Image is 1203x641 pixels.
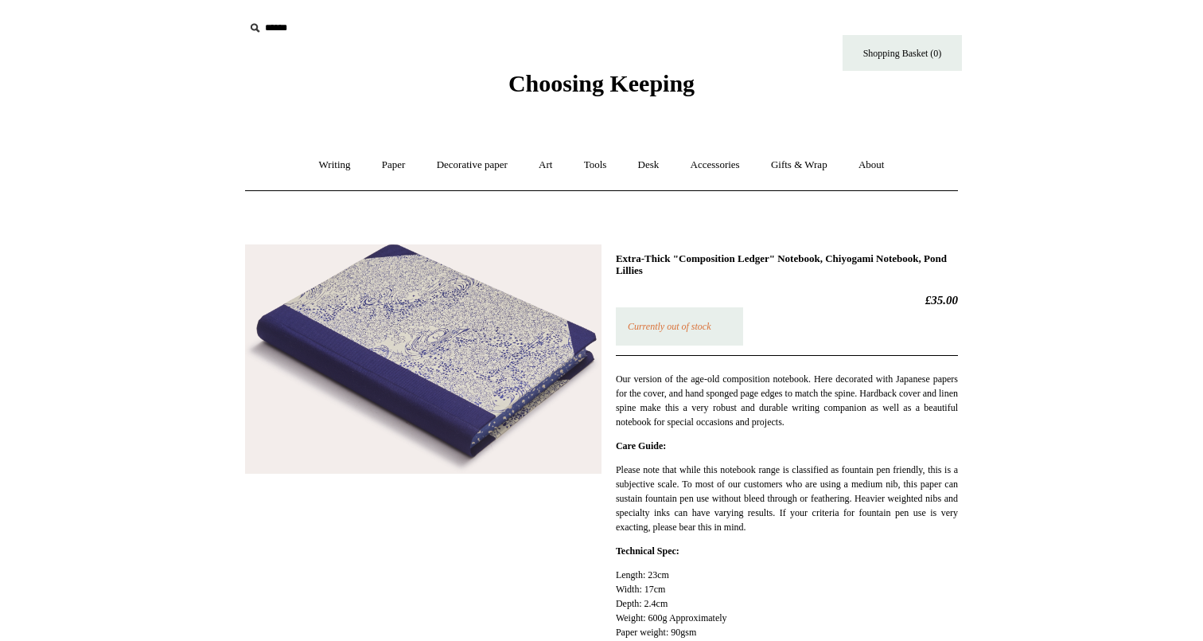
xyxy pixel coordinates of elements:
a: Gifts & Wrap [757,144,842,186]
a: Tools [570,144,621,186]
a: About [844,144,899,186]
strong: Care Guide: [616,440,666,451]
h1: Extra-Thick "Composition Ledger" Notebook, Chiyogami Notebook, Pond Lillies [616,252,958,277]
a: Writing [305,144,365,186]
strong: Technical Spec: [616,545,679,557]
a: Paper [368,144,420,186]
a: Decorative paper [422,144,522,186]
a: Choosing Keeping [508,83,695,94]
p: Our version of the age-old composition notebook. Here decorated with Japanese papers for the cove... [616,372,958,429]
a: Art [524,144,566,186]
span: Choosing Keeping [508,70,695,96]
em: Currently out of stock [628,321,711,332]
p: Please note that while this notebook range is classified as fountain pen friendly, this is a subj... [616,463,958,534]
a: Accessories [676,144,754,186]
img: Extra-Thick "Composition Ledger" Notebook, Chiyogami Notebook, Pond Lillies [245,244,601,475]
a: Desk [624,144,674,186]
a: Shopping Basket (0) [843,35,962,71]
h2: £35.00 [616,293,958,307]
